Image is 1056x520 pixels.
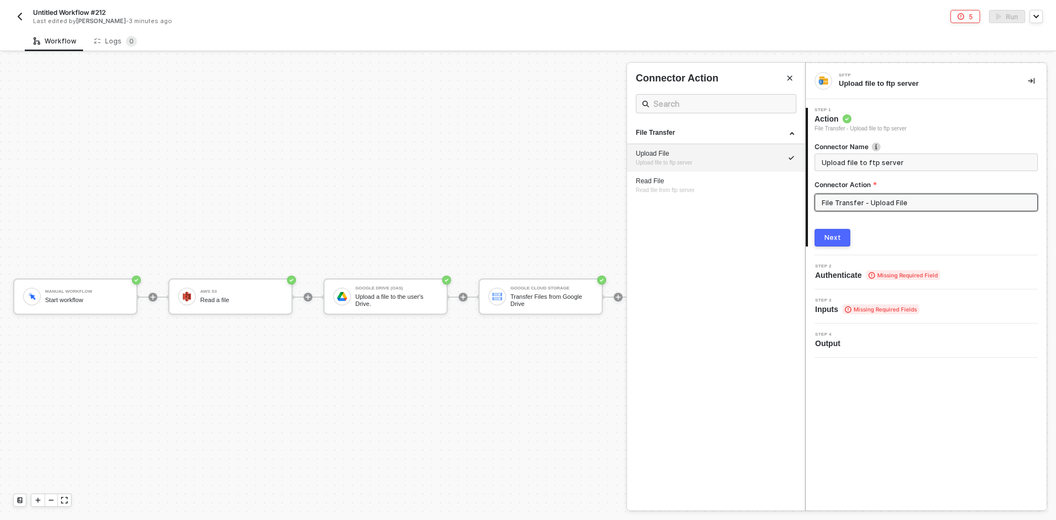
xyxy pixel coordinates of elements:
[839,79,1010,89] div: Upload file to ftp server
[815,332,845,337] span: Step 4
[783,72,796,85] button: Close
[815,180,1038,189] label: Connector Action
[76,17,126,25] span: [PERSON_NAME]
[958,13,964,20] span: icon-error-page
[806,108,1047,247] div: Step 1Action File Transfer - Upload file to ftp serverConnector Nameicon-infoConnector ActionNext
[815,194,1038,211] input: Connector Action
[815,338,845,349] span: Output
[824,233,841,242] div: Next
[866,270,940,280] span: Missing Required Field
[818,76,828,86] img: integration-icon
[839,73,1004,78] div: SFTP
[636,72,796,85] div: Connector Action
[636,149,796,158] div: Upload File
[989,10,1025,23] button: activateRun
[642,100,649,108] span: icon-search
[815,108,906,112] span: Step 1
[815,142,1038,151] label: Connector Name
[806,298,1047,315] div: Step 3Inputs Missing Required Fields
[636,160,692,166] span: Upload file to ftp server
[815,270,940,281] span: Authenticate
[48,497,54,503] span: icon-minus
[13,10,26,23] button: back
[126,36,137,47] sup: 0
[815,264,940,269] span: Step 2
[815,304,919,315] span: Inputs
[653,97,779,111] input: Search
[61,497,68,503] span: icon-expand
[806,264,1047,281] div: Step 2Authenticate Missing Required Field
[33,8,106,17] span: Untitled Workflow #212
[822,156,1028,168] input: Enter description
[815,124,906,133] div: File Transfer - Upload file to ftp server
[94,36,137,47] div: Logs
[950,10,980,23] button: 5
[872,143,881,151] img: icon-info
[815,229,850,247] button: Next
[15,12,24,21] img: back
[35,497,41,503] span: icon-play
[815,113,906,124] span: Action
[34,37,76,46] div: Workflow
[636,128,796,138] div: File Transfer
[636,177,796,186] div: Read File
[843,304,919,314] span: Missing Required Fields
[969,12,973,21] div: 5
[815,298,919,303] span: Step 3
[1028,78,1035,84] span: icon-collapse-right
[33,17,503,25] div: Last edited by - 3 minutes ago
[636,187,695,193] span: Read file from ftp server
